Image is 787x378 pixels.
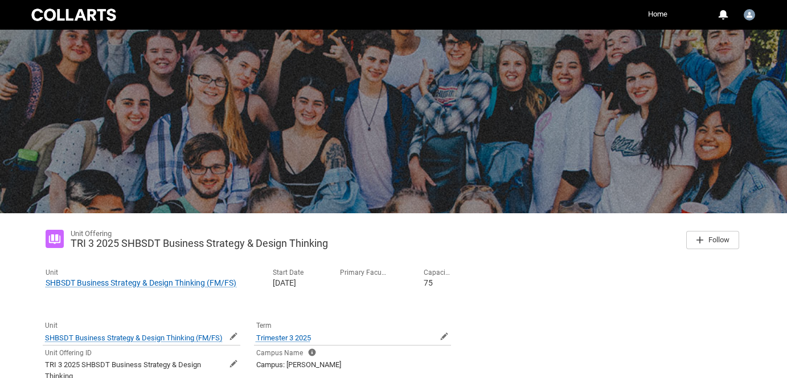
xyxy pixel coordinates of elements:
[46,278,236,287] span: SHBSDT Business Strategy & Design Thinking (FM/FS)
[45,322,58,330] span: Unit
[45,349,92,357] span: Unit Offering ID
[708,235,729,244] span: Follow
[741,5,758,23] button: User Profile Richard.McCoy
[308,348,317,357] lightning-helptext: Help Campus Name
[71,229,112,238] records-entity-label: Unit Offering
[744,9,755,21] img: Richard.McCoy
[256,334,311,342] span: Trimester 3 2025
[686,231,739,249] button: Follow
[273,269,304,277] p: Start Date
[645,6,670,23] a: Home
[256,349,303,357] span: Campus Name
[256,322,272,330] span: Term
[45,334,223,342] span: SHBSDT Business Strategy & Design Thinking (FM/FS)
[440,332,449,341] button: Edit Term
[46,269,236,277] p: Unit
[273,278,296,287] lightning-formatted-text: [DATE]
[71,237,328,249] lightning-formatted-text: TRI 3 2025 SHBSDT Business Strategy & Design Thinking
[424,269,450,277] p: Capacity
[340,269,387,277] p: Primary Faculty
[256,360,341,369] lightning-formatted-text: Campus: [PERSON_NAME]
[424,278,433,287] lightning-formatted-number: 75
[229,359,238,368] button: Edit Unit Offering ID
[229,332,238,341] button: Edit Unit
